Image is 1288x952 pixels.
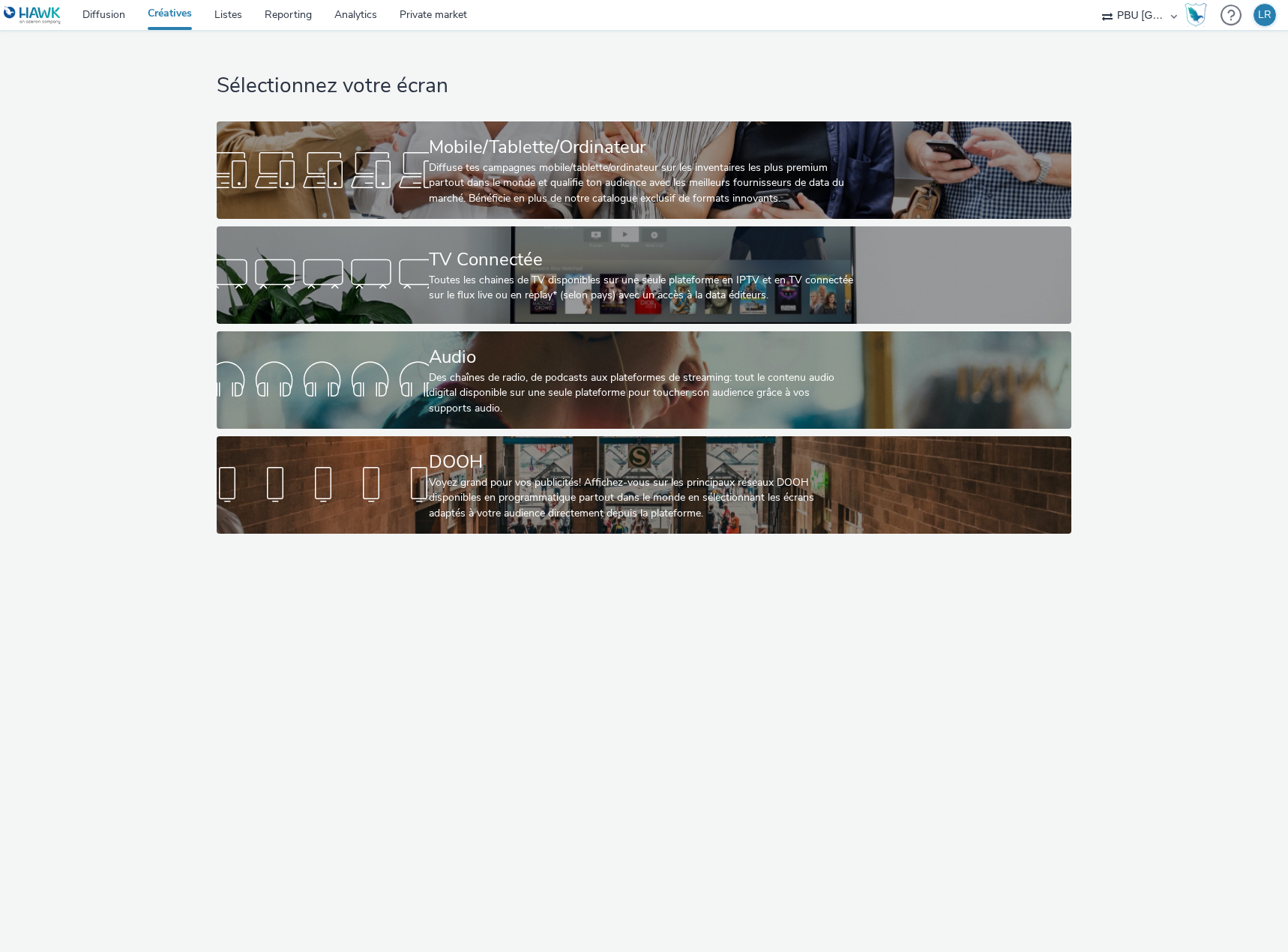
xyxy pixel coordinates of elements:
div: TV Connectée [429,247,853,273]
img: Hawk Academy [1185,3,1207,27]
div: Mobile/Tablette/Ordinateur [429,134,853,160]
a: AudioDes chaînes de radio, de podcasts aux plateformes de streaming: tout le contenu audio digita... [217,331,1072,429]
div: Voyez grand pour vos publicités! Affichez-vous sur les principaux réseaux DOOH disponibles en pro... [429,475,853,521]
div: LR [1258,4,1272,26]
div: Des chaînes de radio, de podcasts aux plateformes de streaming: tout le contenu audio digital dis... [429,370,853,416]
a: DOOHVoyez grand pour vos publicités! Affichez-vous sur les principaux réseaux DOOH disponibles en... [217,436,1072,534]
img: undefined Logo [4,6,61,25]
h1: Sélectionnez votre écran [217,72,1072,100]
div: DOOH [429,449,853,475]
a: TV ConnectéeToutes les chaines de TV disponibles sur une seule plateforme en IPTV et en TV connec... [217,226,1072,324]
a: Hawk Academy [1185,3,1213,27]
div: Toutes les chaines de TV disponibles sur une seule plateforme en IPTV et en TV connectée sur le f... [429,273,853,304]
div: Audio [429,344,853,370]
a: Mobile/Tablette/OrdinateurDiffuse tes campagnes mobile/tablette/ordinateur sur les inventaires le... [217,121,1072,219]
div: Diffuse tes campagnes mobile/tablette/ordinateur sur les inventaires les plus premium partout dan... [429,160,853,206]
